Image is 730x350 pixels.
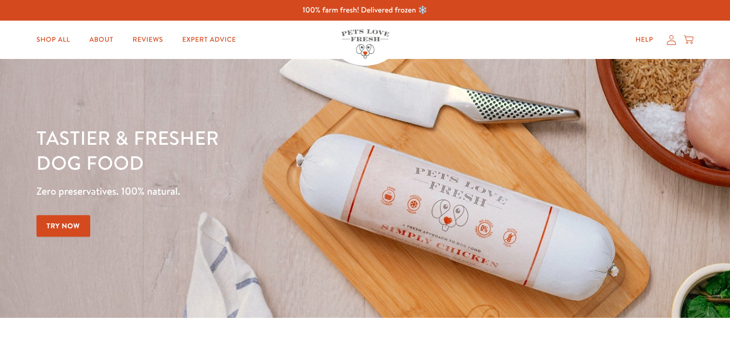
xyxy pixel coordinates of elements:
a: Expert Advice [175,30,244,49]
a: Help [628,30,661,49]
h1: Tastier & fresher dog food [36,125,475,175]
p: Zero preservatives. 100% natural. [36,183,475,200]
img: Pets Love Fresh [341,29,389,58]
a: Shop All [29,30,78,49]
a: Reviews [125,30,170,49]
a: About [82,30,121,49]
a: Try Now [36,215,90,237]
